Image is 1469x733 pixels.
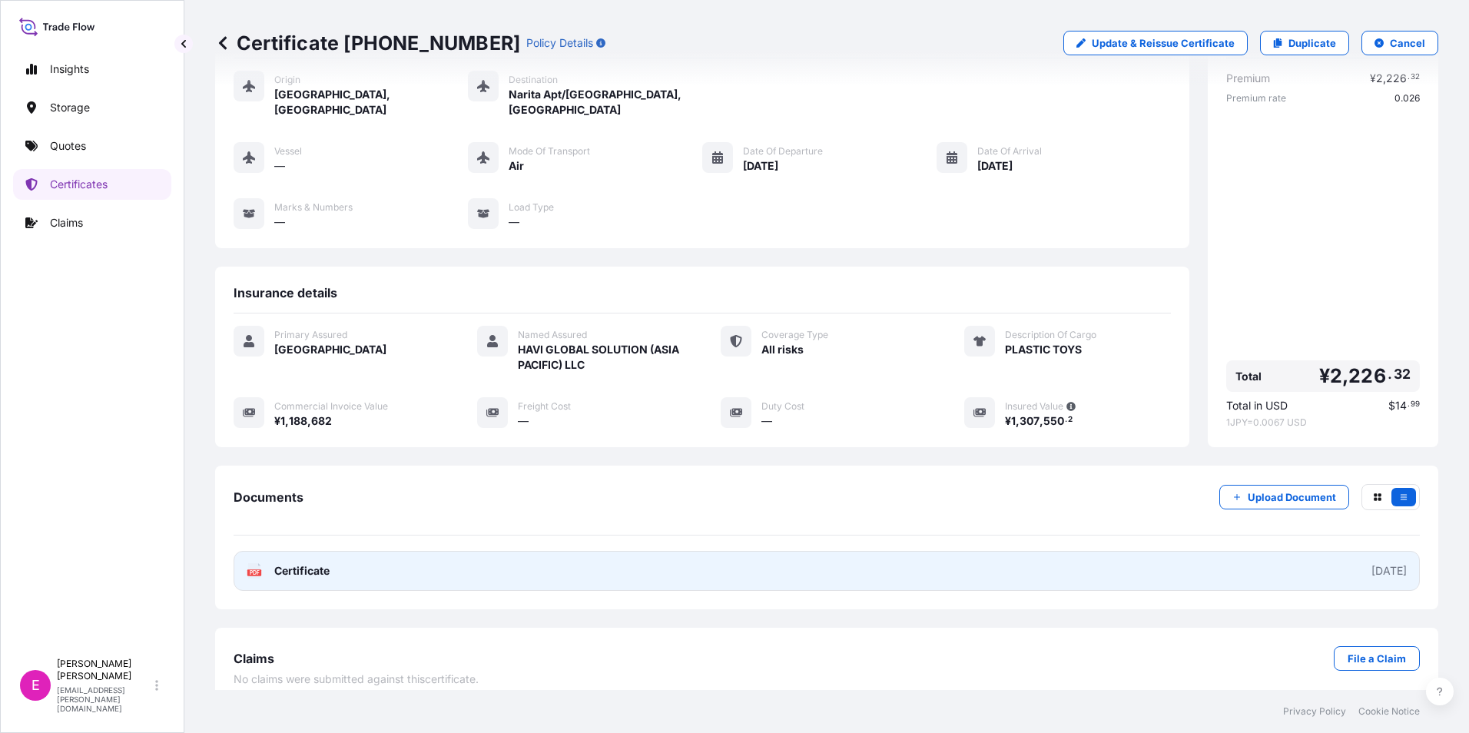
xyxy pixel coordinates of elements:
span: [DATE] [743,158,778,174]
a: Insights [13,54,171,85]
span: — [274,158,285,174]
span: Documents [234,489,303,505]
span: , [1016,416,1020,426]
span: Certificate [274,563,330,579]
span: 32 [1394,370,1411,379]
span: Total in USD [1226,398,1288,413]
span: . [1388,370,1392,379]
span: Named Assured [518,329,587,341]
span: Claims [234,651,274,666]
span: HAVI GLOBAL SOLUTION (ASIA PACIFIC) LLC [518,342,684,373]
span: — [761,413,772,429]
p: [PERSON_NAME] [PERSON_NAME] [57,658,152,682]
span: Vessel [274,145,302,158]
p: Quotes [50,138,86,154]
span: 2 [1330,366,1342,386]
span: 682 [311,416,332,426]
p: Duplicate [1288,35,1336,51]
span: . [1408,402,1410,407]
span: 1 [280,416,285,426]
span: [GEOGRAPHIC_DATA], [GEOGRAPHIC_DATA] [274,87,468,118]
text: PDF [250,570,260,575]
span: Description Of Cargo [1005,329,1096,341]
a: File a Claim [1334,646,1420,671]
span: Marks & Numbers [274,201,353,214]
p: File a Claim [1348,651,1406,666]
span: E [32,678,40,693]
a: PDFCertificate[DATE] [234,551,1420,591]
span: ¥ [274,416,280,426]
a: Storage [13,92,171,123]
span: Insured Value [1005,400,1063,413]
span: , [285,416,289,426]
span: 226 [1348,366,1386,386]
span: 0.026 [1394,92,1420,104]
span: [GEOGRAPHIC_DATA] [274,342,386,357]
span: 1 [1011,416,1016,426]
a: Update & Reissue Certificate [1063,31,1248,55]
span: Date of Arrival [977,145,1042,158]
span: , [307,416,311,426]
span: 99 [1411,402,1420,407]
div: [DATE] [1371,563,1407,579]
span: — [518,413,529,429]
span: Duty Cost [761,400,804,413]
span: ¥ [1319,366,1330,386]
p: Cancel [1390,35,1425,51]
span: Insurance details [234,285,337,300]
span: All risks [761,342,804,357]
button: Cancel [1361,31,1438,55]
span: Narita Apt/[GEOGRAPHIC_DATA], [GEOGRAPHIC_DATA] [509,87,702,118]
span: , [1040,416,1043,426]
a: Certificates [13,169,171,200]
span: No claims were submitted against this certificate . [234,672,479,687]
a: Quotes [13,131,171,161]
p: Certificates [50,177,108,192]
span: Mode of Transport [509,145,590,158]
p: [EMAIL_ADDRESS][PERSON_NAME][DOMAIN_NAME] [57,685,152,713]
span: $ [1388,400,1395,411]
span: Total [1235,369,1262,384]
span: ¥ [1005,416,1011,426]
span: [DATE] [977,158,1013,174]
span: 1 JPY = 0.0067 USD [1226,416,1420,429]
span: 550 [1043,416,1064,426]
span: Premium rate [1226,92,1286,104]
span: — [274,214,285,230]
a: Cookie Notice [1358,705,1420,718]
span: , [1342,366,1348,386]
a: Privacy Policy [1283,705,1346,718]
span: Air [509,158,524,174]
p: Policy Details [526,35,593,51]
span: 188 [289,416,307,426]
p: Upload Document [1248,489,1336,505]
span: Freight Cost [518,400,571,413]
a: Duplicate [1260,31,1349,55]
span: . [1065,417,1067,423]
span: Date of Departure [743,145,823,158]
span: 307 [1020,416,1040,426]
p: Storage [50,100,90,115]
span: 2 [1068,417,1073,423]
p: Insights [50,61,89,77]
p: Certificate [PHONE_NUMBER] [215,31,520,55]
p: Update & Reissue Certificate [1092,35,1235,51]
a: Claims [13,207,171,238]
span: — [509,214,519,230]
span: Commercial Invoice Value [274,400,388,413]
span: Primary Assured [274,329,347,341]
button: Upload Document [1219,485,1349,509]
span: PLASTIC TOYS [1005,342,1082,357]
span: 14 [1395,400,1407,411]
span: Coverage Type [761,329,828,341]
p: Claims [50,215,83,231]
span: Load Type [509,201,554,214]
